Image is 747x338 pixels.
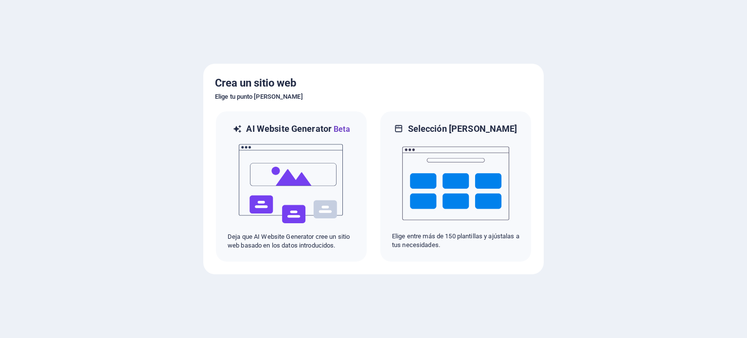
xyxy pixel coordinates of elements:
div: Selección [PERSON_NAME]Elige entre más de 150 plantillas y ajústalas a tus necesidades. [379,110,532,263]
h6: Elige tu punto [PERSON_NAME] [215,91,532,103]
h5: Crea un sitio web [215,75,532,91]
p: Deja que AI Website Generator cree un sitio web basado en los datos introducidos. [228,232,355,250]
img: ai [238,135,345,232]
h6: Selección [PERSON_NAME] [408,123,517,135]
p: Elige entre más de 150 plantillas y ajústalas a tus necesidades. [392,232,519,249]
div: AI Website GeneratorBetaaiDeja que AI Website Generator cree un sitio web basado en los datos int... [215,110,368,263]
h6: AI Website Generator [246,123,350,135]
span: Beta [332,125,350,134]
